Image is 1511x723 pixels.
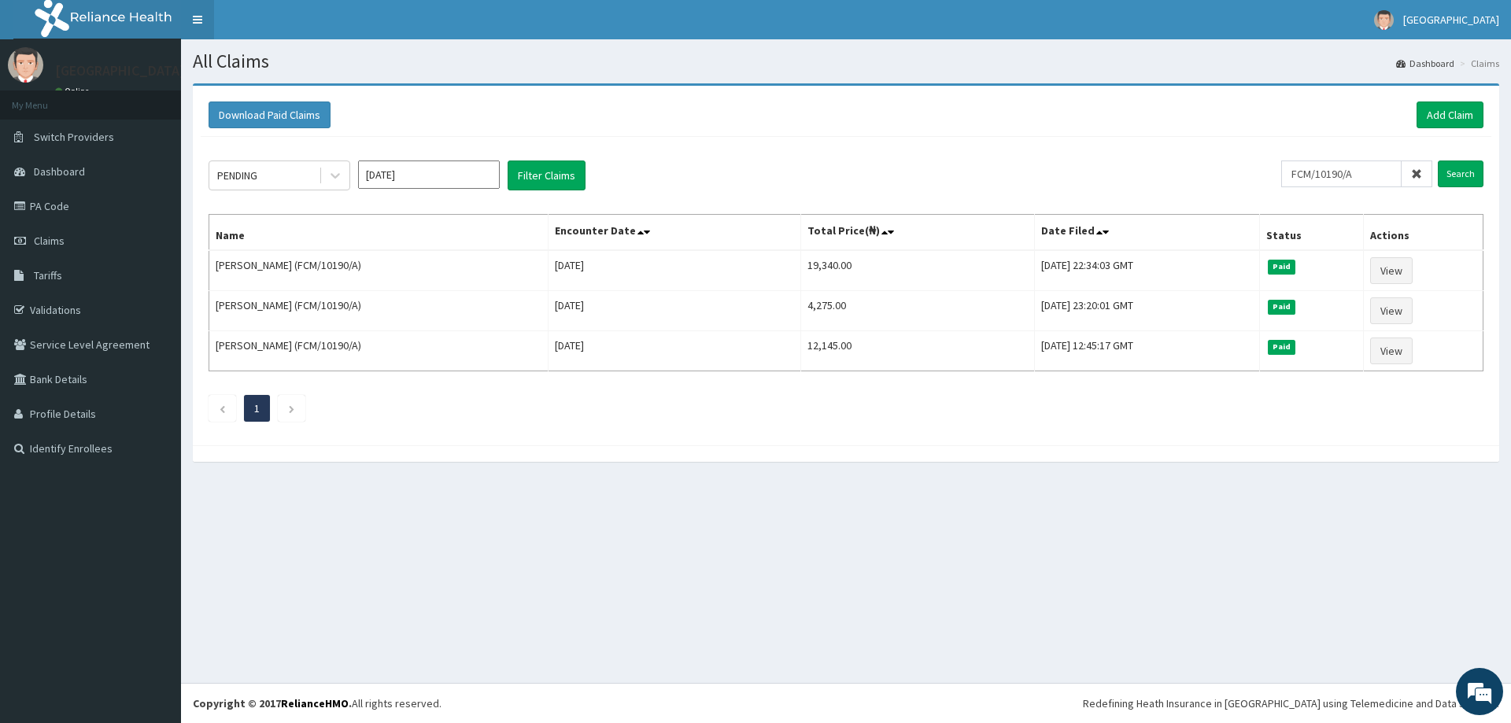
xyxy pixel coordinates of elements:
[1268,340,1296,354] span: Paid
[800,250,1034,291] td: 19,340.00
[209,291,549,331] td: [PERSON_NAME] (FCM/10190/A)
[1370,338,1413,364] a: View
[1403,13,1499,27] span: [GEOGRAPHIC_DATA]
[209,331,549,371] td: [PERSON_NAME] (FCM/10190/A)
[34,268,62,282] span: Tariffs
[82,88,264,109] div: Chat with us now
[55,64,185,78] p: [GEOGRAPHIC_DATA]
[358,160,500,189] input: Select Month and Year
[1396,57,1454,70] a: Dashboard
[219,401,226,415] a: Previous page
[1083,695,1499,711] div: Redefining Heath Insurance in [GEOGRAPHIC_DATA] using Telemedicine and Data Science!
[800,215,1034,251] th: Total Price(₦)
[258,8,296,46] div: Minimize live chat window
[549,215,800,251] th: Encounter Date
[549,250,800,291] td: [DATE]
[1417,101,1483,128] a: Add Claim
[209,101,331,128] button: Download Paid Claims
[254,401,260,415] a: Page 1 is your current page
[91,198,217,357] span: We're online!
[55,86,93,97] a: Online
[34,130,114,144] span: Switch Providers
[1370,297,1413,324] a: View
[8,47,43,83] img: User Image
[1374,10,1394,30] img: User Image
[29,79,64,118] img: d_794563401_company_1708531726252_794563401
[1034,215,1259,251] th: Date Filed
[1034,331,1259,371] td: [DATE] 12:45:17 GMT
[8,430,300,485] textarea: Type your message and hit 'Enter'
[508,160,586,190] button: Filter Claims
[1268,300,1296,314] span: Paid
[1364,215,1483,251] th: Actions
[34,234,65,248] span: Claims
[34,164,85,179] span: Dashboard
[1370,257,1413,284] a: View
[1034,291,1259,331] td: [DATE] 23:20:01 GMT
[193,51,1499,72] h1: All Claims
[1034,250,1259,291] td: [DATE] 22:34:03 GMT
[281,696,349,710] a: RelianceHMO
[1259,215,1363,251] th: Status
[193,696,352,710] strong: Copyright © 2017 .
[800,291,1034,331] td: 4,275.00
[217,168,257,183] div: PENDING
[1268,260,1296,274] span: Paid
[181,683,1511,723] footer: All rights reserved.
[209,250,549,291] td: [PERSON_NAME] (FCM/10190/A)
[549,331,800,371] td: [DATE]
[800,331,1034,371] td: 12,145.00
[1456,57,1499,70] li: Claims
[209,215,549,251] th: Name
[1281,160,1402,187] input: Search by HMO ID
[288,401,295,415] a: Next page
[1438,160,1483,187] input: Search
[549,291,800,331] td: [DATE]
